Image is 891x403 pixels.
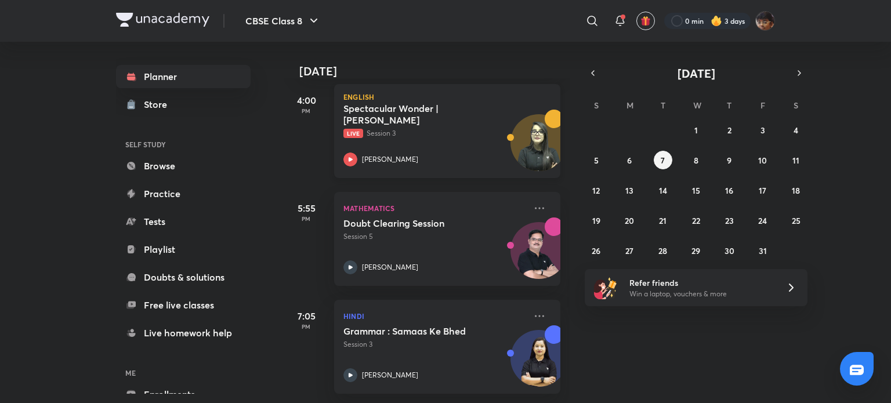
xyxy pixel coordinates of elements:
img: streak [711,15,722,27]
abbr: October 1, 2025 [694,125,698,136]
abbr: Wednesday [693,100,701,111]
img: avatar [640,16,651,26]
button: October 4, 2025 [787,121,805,139]
a: Doubts & solutions [116,266,251,289]
p: Session 3 [343,339,526,350]
abbr: Monday [626,100,633,111]
abbr: October 3, 2025 [760,125,765,136]
img: Avatar [511,228,567,284]
button: October 10, 2025 [754,151,772,169]
button: October 7, 2025 [654,151,672,169]
h4: [DATE] [299,64,572,78]
h6: SELF STUDY [116,135,251,154]
button: October 1, 2025 [687,121,705,139]
button: October 24, 2025 [754,211,772,230]
abbr: October 25, 2025 [792,215,801,226]
abbr: October 7, 2025 [661,155,665,166]
a: Planner [116,65,251,88]
button: [DATE] [601,65,791,81]
abbr: October 4, 2025 [794,125,798,136]
button: October 31, 2025 [754,241,772,260]
p: PM [283,323,329,330]
p: Mathematics [343,201,526,215]
p: PM [283,107,329,114]
h6: ME [116,363,251,383]
img: Aayush Kumar [755,11,775,31]
button: October 19, 2025 [587,211,606,230]
abbr: October 18, 2025 [792,185,800,196]
p: [PERSON_NAME] [362,154,418,165]
abbr: Tuesday [661,100,665,111]
abbr: October 28, 2025 [658,245,667,256]
span: [DATE] [678,66,715,81]
abbr: Sunday [594,100,599,111]
h6: Refer friends [629,277,772,289]
a: Store [116,93,251,116]
a: Tests [116,210,251,233]
button: October 16, 2025 [720,181,738,199]
abbr: October 30, 2025 [725,245,734,256]
a: Live homework help [116,321,251,344]
button: October 12, 2025 [587,181,606,199]
button: October 9, 2025 [720,151,738,169]
abbr: October 11, 2025 [792,155,799,166]
abbr: October 6, 2025 [627,155,632,166]
abbr: Thursday [727,100,731,111]
span: Live [343,129,363,138]
h5: Doubt Clearing Session [343,217,488,229]
abbr: Saturday [794,100,798,111]
img: Avatar [511,336,567,392]
h5: 5:55 [283,201,329,215]
button: October 26, 2025 [587,241,606,260]
button: October 6, 2025 [620,151,639,169]
h5: Spectacular Wonder | Poorvi [343,103,488,126]
button: October 20, 2025 [620,211,639,230]
abbr: October 17, 2025 [759,185,766,196]
button: October 25, 2025 [787,211,805,230]
h5: 4:00 [283,93,329,107]
p: PM [283,215,329,222]
a: Browse [116,154,251,177]
button: CBSE Class 8 [238,9,328,32]
abbr: October 13, 2025 [625,185,633,196]
abbr: Friday [760,100,765,111]
abbr: October 19, 2025 [592,215,600,226]
button: October 2, 2025 [720,121,738,139]
abbr: October 22, 2025 [692,215,700,226]
a: Practice [116,182,251,205]
button: avatar [636,12,655,30]
button: October 13, 2025 [620,181,639,199]
button: October 15, 2025 [687,181,705,199]
abbr: October 26, 2025 [592,245,600,256]
img: Company Logo [116,13,209,27]
a: Company Logo [116,13,209,30]
p: Session 5 [343,231,526,242]
button: October 30, 2025 [720,241,738,260]
button: October 22, 2025 [687,211,705,230]
abbr: October 9, 2025 [727,155,731,166]
button: October 28, 2025 [654,241,672,260]
img: Avatar [511,121,567,176]
abbr: October 5, 2025 [594,155,599,166]
abbr: October 31, 2025 [759,245,767,256]
button: October 17, 2025 [754,181,772,199]
p: Session 3 [343,128,526,139]
p: [PERSON_NAME] [362,370,418,380]
p: Win a laptop, vouchers & more [629,289,772,299]
button: October 8, 2025 [687,151,705,169]
abbr: October 8, 2025 [694,155,698,166]
a: Playlist [116,238,251,261]
abbr: October 14, 2025 [659,185,667,196]
abbr: October 27, 2025 [625,245,633,256]
button: October 27, 2025 [620,241,639,260]
div: Store [144,97,174,111]
abbr: October 29, 2025 [691,245,700,256]
button: October 21, 2025 [654,211,672,230]
button: October 23, 2025 [720,211,738,230]
abbr: October 21, 2025 [659,215,667,226]
p: English [343,93,551,100]
p: Hindi [343,309,526,323]
a: Free live classes [116,293,251,317]
abbr: October 20, 2025 [625,215,634,226]
button: October 29, 2025 [687,241,705,260]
